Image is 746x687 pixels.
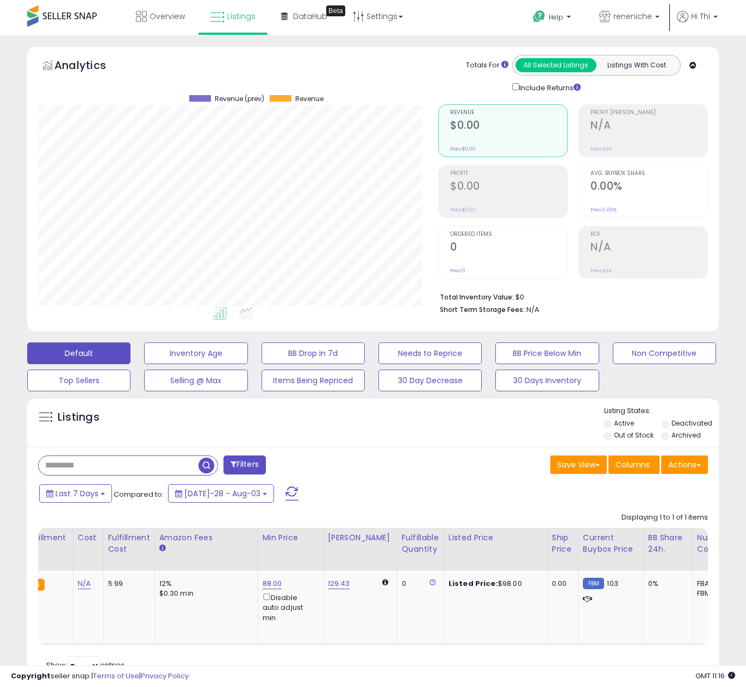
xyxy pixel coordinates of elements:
[24,532,68,544] div: Fulfillment
[590,146,612,152] small: Prev: N/A
[697,532,737,555] div: Num of Comp.
[583,532,639,555] div: Current Buybox Price
[328,578,350,589] a: 129.43
[93,671,139,681] a: Terms of Use
[263,532,319,544] div: Min Price
[382,579,388,586] i: Calculated using Dynamic Max Price.
[144,342,247,364] button: Inventory Age
[184,488,260,499] span: [DATE]-28 - Aug-03
[450,119,567,134] h2: $0.00
[450,267,465,274] small: Prev: 0
[648,579,684,589] div: 0%
[227,11,256,22] span: Listings
[672,430,701,440] label: Archived
[613,342,716,364] button: Non Competitive
[616,459,650,470] span: Columns
[648,532,688,555] div: BB Share 24h.
[159,579,250,589] div: 12%
[608,455,660,474] button: Columns
[450,110,567,116] span: Revenue
[590,119,707,134] h2: N/A
[449,532,543,544] div: Listed Price
[450,146,476,152] small: Prev: $0.00
[450,241,567,255] h2: 0
[55,488,98,499] span: Last 7 Days
[449,579,539,589] div: $98.00
[614,430,654,440] label: Out of Stock
[450,180,567,195] h2: $0.00
[295,95,324,103] span: Revenue
[223,455,266,474] button: Filters
[326,5,345,16] div: Tooltip anchor
[677,11,718,35] a: Hi Thi
[11,671,51,681] strong: Copyright
[621,513,708,523] div: Displaying 1 to 1 of 1 items
[550,455,607,474] button: Save View
[661,455,708,474] button: Actions
[78,578,91,589] a: N/A
[159,532,253,544] div: Amazon Fees
[150,11,185,22] span: Overview
[552,579,570,589] div: 0.00
[440,292,514,302] b: Total Inventory Value:
[11,671,189,682] div: seller snap | |
[378,342,482,364] button: Needs to Reprice
[691,11,710,22] span: Hi Thi
[263,578,282,589] a: 88.00
[450,232,567,238] span: Ordered Items
[583,578,604,589] small: FBM
[526,304,539,315] span: N/A
[159,544,166,553] small: Amazon Fees.
[168,484,274,503] button: [DATE]-28 - Aug-03
[450,171,567,177] span: Profit
[402,579,436,589] div: 0
[215,95,264,103] span: Revenue (prev)
[39,484,112,503] button: Last 7 Days
[262,342,365,364] button: BB Drop in 7d
[144,370,247,391] button: Selling @ Max
[78,532,99,544] div: Cost
[515,58,596,72] button: All Selected Listings
[504,81,594,93] div: Include Returns
[495,342,599,364] button: BB Price Below Min
[58,410,100,425] h5: Listings
[54,58,127,76] h5: Analytics
[590,180,707,195] h2: 0.00%
[697,589,733,598] div: FBM: 2
[293,11,327,22] span: DataHub
[141,671,189,681] a: Privacy Policy
[524,2,582,35] a: Help
[604,406,719,416] p: Listing States:
[466,60,508,71] div: Totals For
[697,579,733,589] div: FBA: 13
[328,532,393,544] div: [PERSON_NAME]
[590,232,707,238] span: ROI
[590,241,707,255] h2: N/A
[672,419,712,428] label: Deactivated
[108,532,150,555] div: Fulfillment Cost
[378,370,482,391] button: 30 Day Decrease
[590,110,707,116] span: Profit [PERSON_NAME]
[27,342,130,364] button: Default
[590,171,707,177] span: Avg. Buybox Share
[590,207,617,213] small: Prev: 0.00%
[695,671,735,681] span: 2025-08-11 11:16 GMT
[159,589,250,598] div: $0.30 min
[263,591,315,623] div: Disable auto adjust min
[108,579,146,589] div: 5.99
[450,207,476,213] small: Prev: $0.00
[590,267,612,274] small: Prev: N/A
[440,290,700,303] li: $0
[549,13,563,22] span: Help
[449,578,498,589] b: Listed Price:
[402,532,439,555] div: Fulfillable Quantity
[262,370,365,391] button: Items Being Repriced
[607,578,618,589] span: 103
[613,11,652,22] span: reneniche
[27,370,130,391] button: Top Sellers
[614,419,634,428] label: Active
[596,58,677,72] button: Listings With Cost
[440,305,525,314] b: Short Term Storage Fees:
[532,10,546,23] i: Get Help
[552,532,574,555] div: Ship Price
